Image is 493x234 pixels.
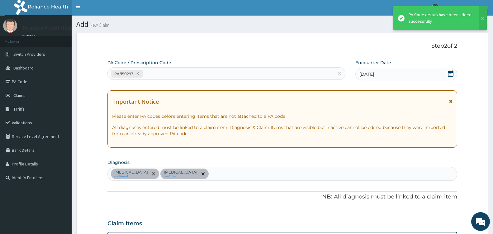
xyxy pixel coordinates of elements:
[359,71,374,77] span: [DATE]
[112,70,134,77] div: PA/150297
[107,43,457,50] p: Step 2 of 2
[88,23,109,27] small: New Claim
[3,19,17,33] img: User Image
[107,159,130,165] label: Diagnosis
[164,175,197,178] small: confirmed
[151,171,156,177] span: remove selection option
[22,25,81,31] p: TrueCare Model Hospital
[355,60,391,66] label: Encounter Date
[409,12,473,25] div: PA Code details have been added successfully
[114,170,148,175] p: [MEDICAL_DATA]
[13,65,34,71] span: Dashboard
[114,175,148,178] small: confirmed
[22,34,37,38] a: Online
[112,98,159,105] h1: Important Notice
[32,35,105,43] div: Chat with us now
[13,51,45,57] span: Switch Providers
[431,4,439,12] img: User Image
[107,60,171,66] label: PA Code / Prescription Code
[112,124,453,137] p: All diagnoses entered must be linked to a claim item. Diagnosis & Claim Items that are visible bu...
[112,113,453,119] p: Please enter PA codes before entering items that are not attached to a PA code
[102,3,117,18] div: Minimize live chat window
[3,170,119,192] textarea: Type your message and hit 'Enter'
[36,79,86,141] span: We're online!
[13,106,25,112] span: Tariffs
[12,31,25,47] img: d_794563401_company_1708531726252_794563401
[164,170,197,175] p: [MEDICAL_DATA]
[443,5,488,11] span: TrueCare Model Hospital
[107,220,142,227] h3: Claim Items
[13,93,26,98] span: Claims
[107,193,457,201] p: NB: All diagnosis must be linked to a claim item
[200,171,206,177] span: remove selection option
[76,20,488,28] h1: Add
